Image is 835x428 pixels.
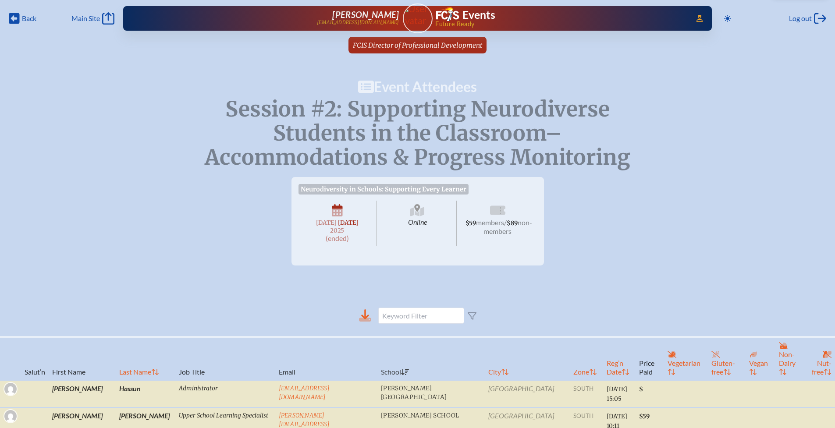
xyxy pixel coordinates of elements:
[338,219,359,226] span: [DATE]
[639,413,650,420] span: $59
[71,14,100,23] span: Main Site
[789,14,812,23] span: Log out
[465,219,476,227] span: $59
[22,14,36,23] span: Back
[664,337,708,380] th: Vegetarian
[775,337,807,380] th: Non-Dairy
[462,10,495,21] h1: Events
[275,337,377,380] th: Email
[21,337,49,380] th: Salut’n
[359,309,371,322] div: Download to CSV
[306,227,370,234] span: 2025
[485,337,570,380] th: City
[316,219,337,226] span: [DATE]
[205,96,630,170] span: Session #2: Supporting Neurodiverse Students in the Classroom–Accommodations & Progress Monitoring
[353,41,482,50] span: FCIS Director of Professional Development
[116,337,175,380] th: Last Name
[570,337,603,380] th: Zone
[504,218,507,226] span: /
[636,337,664,380] th: Price Paid
[746,337,775,380] th: Vegan
[317,20,399,25] p: [EMAIL_ADDRESS][DOMAIN_NAME]
[485,380,570,407] td: [GEOGRAPHIC_DATA]
[483,218,532,235] span: non-members
[476,218,504,226] span: members
[436,7,459,21] img: Florida Council of Independent Schools
[71,12,114,25] a: Main Site
[603,337,636,380] th: Reg’n Date
[377,380,485,407] td: [PERSON_NAME][GEOGRAPHIC_DATA]
[435,21,684,27] span: Future Ready
[607,386,627,403] span: [DATE] 15:05
[403,4,433,33] a: User Avatar
[436,7,684,27] div: FCIS Events — Future ready
[399,3,436,26] img: User Avatar
[570,380,603,407] td: south
[708,337,746,380] th: Gluten-free
[175,337,275,380] th: Job Title
[807,337,835,380] th: Nut-free
[639,386,643,393] span: $
[332,9,399,20] span: [PERSON_NAME]
[507,219,518,227] span: $89
[298,184,469,195] span: Neurodiversity in Schools: Supporting Every Learner
[378,308,464,324] input: Keyword Filter
[175,380,275,407] td: Administrator
[326,234,349,242] span: (ended)
[349,37,486,53] a: FCIS Director of Professional Development
[279,385,330,401] a: [EMAIL_ADDRESS][DOMAIN_NAME]
[4,383,17,395] img: Gravatar
[4,410,17,422] img: Gravatar
[116,380,175,407] td: Hassun
[151,10,399,27] a: [PERSON_NAME][EMAIL_ADDRESS][DOMAIN_NAME]
[49,337,116,380] th: First Name
[378,201,457,246] span: Online
[436,7,495,23] a: FCIS LogoEvents
[49,380,116,407] td: [PERSON_NAME]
